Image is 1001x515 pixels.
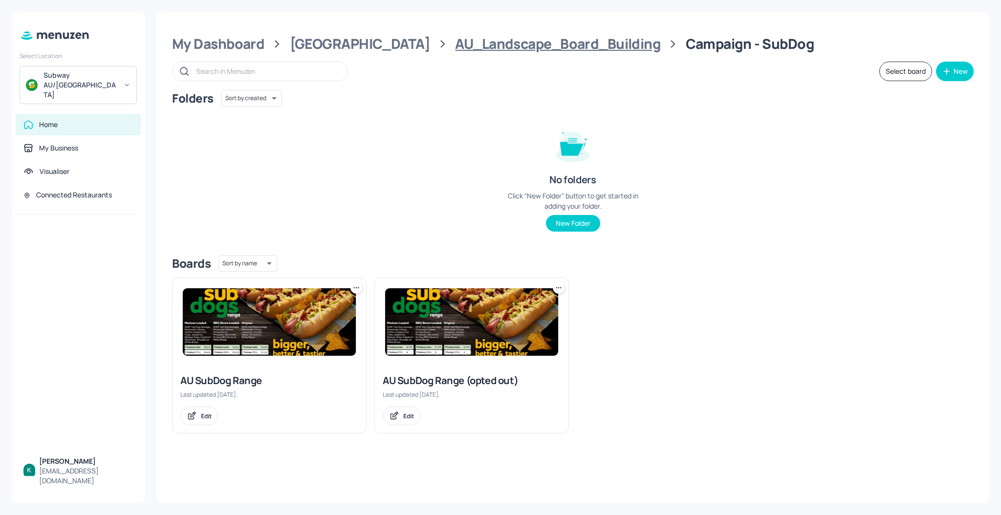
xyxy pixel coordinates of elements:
[879,62,932,81] button: Select board
[686,35,814,53] div: Campaign - SubDog
[383,374,561,387] div: AU SubDog Range (opted out)
[385,288,558,356] img: 2025-09-02-1756780312759hiwskfgedsi.jpeg
[549,173,596,187] div: No folders
[44,70,117,100] div: Subway AU/[GEOGRAPHIC_DATA]
[23,464,35,475] img: ACg8ocKBIlbXoTTzaZ8RZ_0B6YnoiWvEjOPx6MQW7xFGuDwnGH3hbQ=s96-c
[172,35,264,53] div: My Dashboard
[39,466,133,486] div: [EMAIL_ADDRESS][DOMAIN_NAME]
[172,90,214,106] div: Folders
[954,68,968,75] div: New
[39,456,133,466] div: [PERSON_NAME]
[221,88,282,108] div: Sort by created
[180,390,358,399] div: Last updated [DATE].
[20,52,137,60] div: Select Location
[548,120,597,169] img: folder-empty
[936,62,974,81] button: New
[180,374,358,387] div: AU SubDog Range
[500,191,646,211] div: Click “New Folder” button to get started in adding your folder.
[201,412,212,420] div: Edit
[290,35,430,53] div: [GEOGRAPHIC_DATA]
[546,215,600,232] button: New Folder
[39,120,58,129] div: Home
[403,412,414,420] div: Edit
[40,167,69,176] div: Visualiser
[218,254,277,273] div: Sort by name
[383,390,561,399] div: Last updated [DATE].
[39,143,78,153] div: My Business
[172,256,211,271] div: Boards
[455,35,660,53] div: AU_Landscape_Board_Building
[36,190,112,200] div: Connected Restaurants
[196,64,338,78] input: Search in Menuzen
[26,79,38,91] img: avatar
[183,288,356,356] img: 2025-09-04-1756945910910use6szf5tdq.jpeg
